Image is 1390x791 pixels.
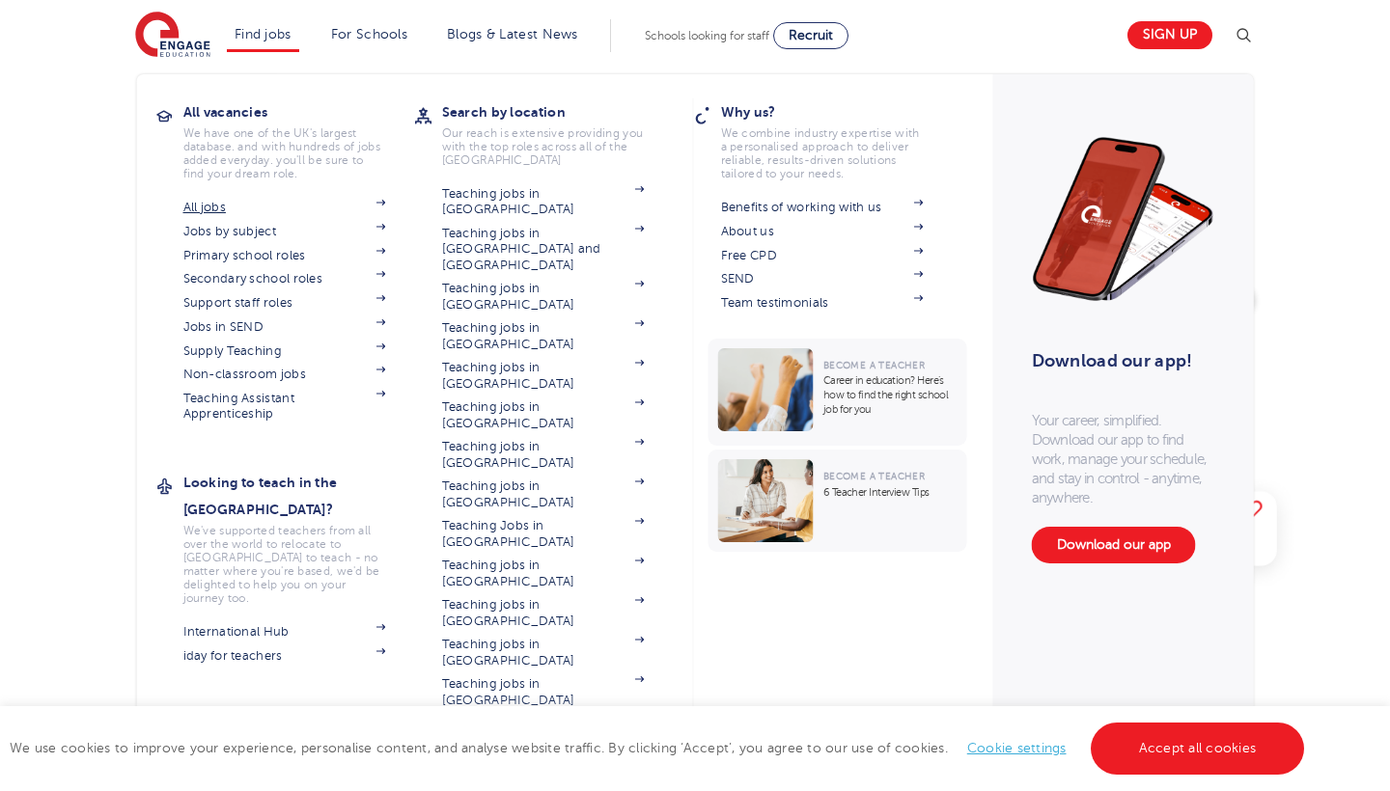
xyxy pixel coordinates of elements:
[1032,340,1207,382] h3: Download our app!
[183,319,386,335] a: Jobs in SEND
[1032,527,1196,563] a: Download our app
[442,518,645,550] a: Teaching Jobs in [GEOGRAPHIC_DATA]
[183,469,415,605] a: Looking to teach in the [GEOGRAPHIC_DATA]?We've supported teachers from all over the world to rel...
[135,12,210,60] img: Engage Education
[721,271,924,286] a: SEND
[709,339,972,446] a: Become a TeacherCareer in education? Here’s how to find the right school job for you
[823,485,958,500] p: 6 Teacher Interview Tips
[1032,411,1215,507] p: Your career, simplified. Download our app to find work, manage your schedule, and stay in control...
[183,126,386,180] p: We have one of the UK's largest database. and with hundreds of jobs added everyday. you'll be sur...
[721,200,924,215] a: Benefits of working with us
[967,741,1067,755] a: Cookie settings
[442,399,645,431] a: Teaching jobs in [GEOGRAPHIC_DATA]
[183,295,386,311] a: Support staff roles
[721,224,924,239] a: About us
[721,98,953,125] h3: Why us?
[183,200,386,215] a: All jobs
[183,98,415,180] a: All vacanciesWe have one of the UK's largest database. and with hundreds of jobs added everyday. ...
[823,373,958,417] p: Career in education? Here’s how to find the right school job for you
[773,22,848,49] a: Recruit
[442,439,645,471] a: Teaching jobs in [GEOGRAPHIC_DATA]
[183,98,415,125] h3: All vacancies
[442,637,645,668] a: Teaching jobs in [GEOGRAPHIC_DATA]
[721,248,924,263] a: Free CPD
[1127,21,1212,49] a: Sign up
[442,186,645,218] a: Teaching jobs in [GEOGRAPHIC_DATA]
[442,597,645,629] a: Teaching jobs in [GEOGRAPHIC_DATA]
[442,226,645,273] a: Teaching jobs in [GEOGRAPHIC_DATA] and [GEOGRAPHIC_DATA]
[183,248,386,263] a: Primary school roles
[709,450,972,552] a: Become a Teacher6 Teacher Interview Tips
[645,29,769,42] span: Schools looking for staff
[442,478,645,510] a: Teaching jobs in [GEOGRAPHIC_DATA]
[235,27,292,41] a: Find jobs
[183,391,386,423] a: Teaching Assistant Apprenticeship
[442,98,674,125] h3: Search by location
[183,271,386,286] a: Secondary school roles
[183,624,386,640] a: International Hub
[823,471,925,481] span: Become a Teacher
[331,27,407,41] a: For Schools
[183,224,386,239] a: Jobs by subject
[442,320,645,352] a: Teaching jobs in [GEOGRAPHIC_DATA]
[442,360,645,392] a: Teaching jobs in [GEOGRAPHIC_DATA]
[789,28,833,42] span: Recruit
[442,558,645,589] a: Teaching jobs in [GEOGRAPHIC_DATA]
[442,98,674,167] a: Search by locationOur reach is extensive providing you with the top roles across all of the [GEOG...
[447,27,578,41] a: Blogs & Latest News
[10,741,1309,755] span: We use cookies to improve your experience, personalise content, and analyse website traffic. By c...
[721,126,924,180] p: We combine industry expertise with a personalised approach to deliver reliable, results-driven so...
[1091,723,1305,775] a: Accept all cookies
[721,98,953,180] a: Why us?We combine industry expertise with a personalised approach to deliver reliable, results-dr...
[183,524,386,605] p: We've supported teachers from all over the world to relocate to [GEOGRAPHIC_DATA] to teach - no m...
[183,648,386,664] a: iday for teachers
[442,126,645,167] p: Our reach is extensive providing you with the top roles across all of the [GEOGRAPHIC_DATA]
[183,343,386,359] a: Supply Teaching
[183,469,415,523] h3: Looking to teach in the [GEOGRAPHIC_DATA]?
[442,676,645,708] a: Teaching jobs in [GEOGRAPHIC_DATA]
[721,295,924,311] a: Team testimonials
[823,360,925,370] span: Become a Teacher
[442,281,645,313] a: Teaching jobs in [GEOGRAPHIC_DATA]
[183,367,386,382] a: Non-classroom jobs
